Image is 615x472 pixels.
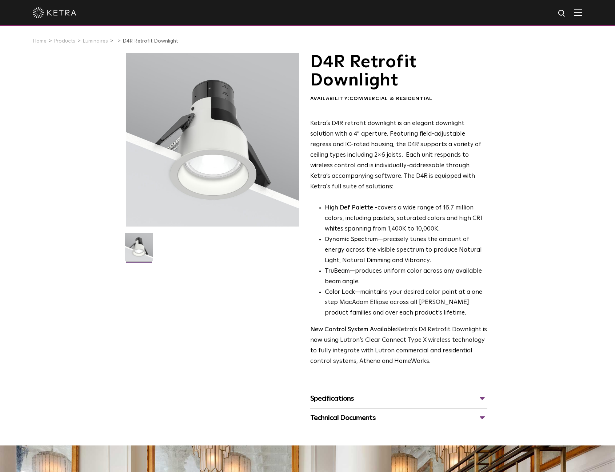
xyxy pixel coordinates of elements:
[325,289,355,295] strong: Color Lock
[54,39,75,44] a: Products
[123,39,178,44] a: D4R Retrofit Downlight
[310,327,397,333] strong: New Control System Available:
[125,233,153,267] img: D4R Retrofit Downlight
[574,9,582,16] img: Hamburger%20Nav.svg
[325,205,378,211] strong: High Def Palette -
[310,393,487,404] div: Specifications
[33,7,76,18] img: ketra-logo-2019-white
[558,9,567,18] img: search icon
[350,96,432,101] span: Commercial & Residential
[310,95,487,103] div: Availability:
[325,266,487,287] li: —produces uniform color across any available beam angle.
[325,235,487,266] li: —precisely tunes the amount of energy across the visible spectrum to produce Natural Light, Natur...
[325,236,378,243] strong: Dynamic Spectrum
[325,203,487,235] p: covers a wide range of 16.7 million colors, including pastels, saturated colors and high CRI whit...
[310,325,487,367] p: Ketra’s D4 Retrofit Downlight is now using Lutron’s Clear Connect Type X wireless technology to f...
[310,412,487,424] div: Technical Documents
[325,268,350,274] strong: TruBeam
[33,39,47,44] a: Home
[310,119,487,192] p: Ketra’s D4R retrofit downlight is an elegant downlight solution with a 4” aperture. Featuring fie...
[83,39,108,44] a: Luminaires
[325,287,487,319] li: —maintains your desired color point at a one step MacAdam Ellipse across all [PERSON_NAME] produc...
[310,53,487,90] h1: D4R Retrofit Downlight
